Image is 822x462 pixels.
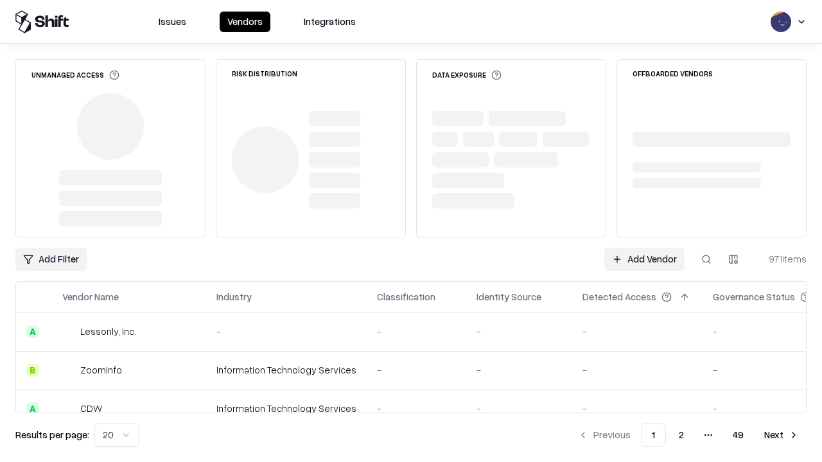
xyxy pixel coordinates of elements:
[62,325,75,338] img: Lessonly, Inc.
[582,363,692,377] div: -
[604,248,685,271] a: Add Vendor
[713,290,795,304] div: Governance Status
[216,363,356,377] div: Information Technology Services
[151,12,194,32] button: Issues
[377,290,435,304] div: Classification
[377,402,456,415] div: -
[377,363,456,377] div: -
[582,290,656,304] div: Detected Access
[641,424,666,447] button: 1
[722,424,754,447] button: 49
[216,290,252,304] div: Industry
[26,402,39,415] div: A
[582,402,692,415] div: -
[62,402,75,415] img: CDW
[633,70,713,77] div: Offboarded Vendors
[669,424,694,447] button: 2
[477,290,541,304] div: Identity Source
[477,363,562,377] div: -
[216,325,356,338] div: -
[80,402,102,415] div: CDW
[570,424,807,447] nav: pagination
[377,325,456,338] div: -
[477,325,562,338] div: -
[80,363,122,377] div: ZoomInfo
[15,428,89,441] p: Results per page:
[756,424,807,447] button: Next
[582,325,692,338] div: -
[80,325,136,338] div: Lessonly, Inc.
[216,402,356,415] div: Information Technology Services
[477,402,562,415] div: -
[15,248,87,271] button: Add Filter
[432,70,502,80] div: Data Exposure
[62,290,119,304] div: Vendor Name
[26,364,39,377] div: B
[220,12,270,32] button: Vendors
[31,70,119,80] div: Unmanaged Access
[62,364,75,377] img: ZoomInfo
[755,252,807,266] div: 971 items
[26,325,39,338] div: A
[296,12,363,32] button: Integrations
[232,70,297,77] div: Risk Distribution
